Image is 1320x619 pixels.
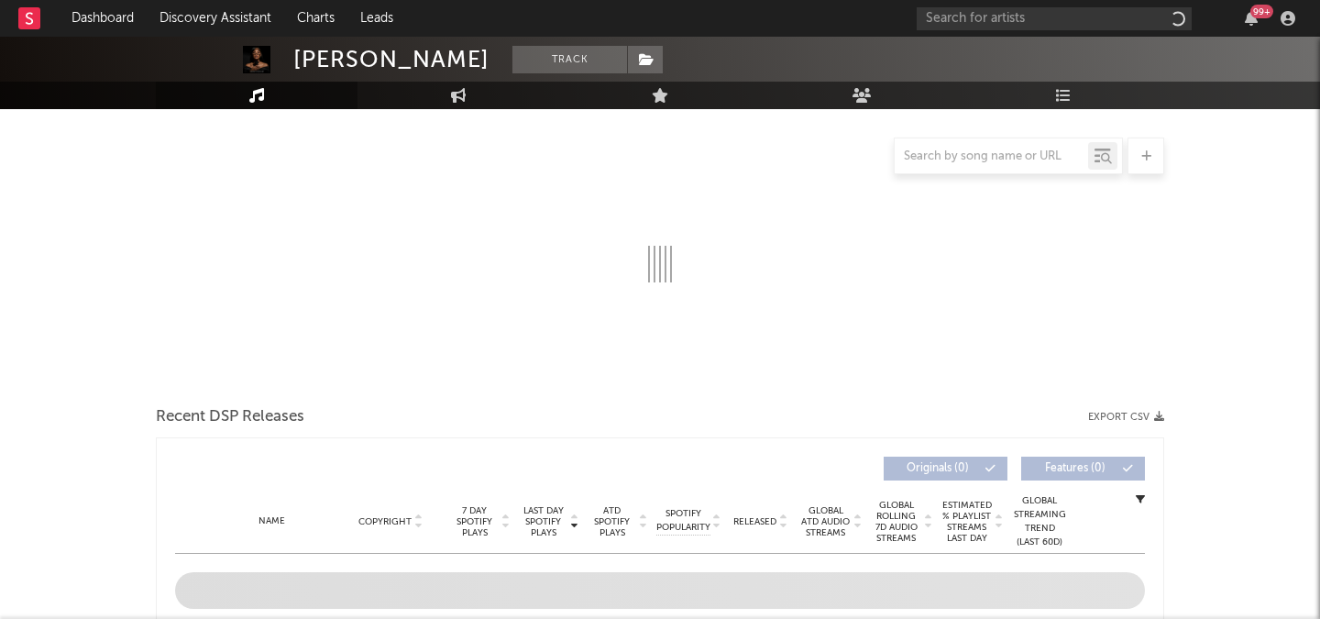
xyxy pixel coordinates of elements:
[896,463,980,474] span: Originals ( 0 )
[156,406,304,428] span: Recent DSP Releases
[895,149,1088,164] input: Search by song name or URL
[293,46,489,73] div: [PERSON_NAME]
[212,514,332,528] div: Name
[450,505,499,538] span: 7 Day Spotify Plays
[1012,494,1067,549] div: Global Streaming Trend (Last 60D)
[884,457,1007,481] button: Originals(0)
[800,505,851,538] span: Global ATD Audio Streams
[519,505,567,538] span: Last Day Spotify Plays
[1245,11,1258,26] button: 99+
[1250,5,1273,18] div: 99 +
[588,505,636,538] span: ATD Spotify Plays
[1033,463,1117,474] span: Features ( 0 )
[871,500,921,544] span: Global Rolling 7D Audio Streams
[1021,457,1145,481] button: Features(0)
[733,516,776,527] span: Released
[656,507,710,535] span: Spotify Popularity
[917,7,1192,30] input: Search for artists
[941,500,992,544] span: Estimated % Playlist Streams Last Day
[1088,412,1164,423] button: Export CSV
[512,46,627,73] button: Track
[358,516,412,527] span: Copyright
